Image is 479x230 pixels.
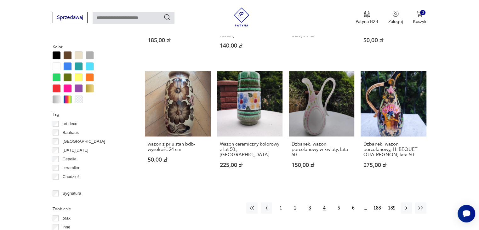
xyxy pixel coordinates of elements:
p: 185,00 zł [148,38,208,43]
button: 1 [275,202,287,214]
iframe: Smartsupp widget button [458,205,475,222]
h3: Wazonik porcelanowy (15 cm), [GEOGRAPHIC_DATA] ([DATE]-[DATE]) - stan idealny [220,17,280,38]
p: 320,00 zł [292,32,351,38]
a: Dzbanek, wazon porcelanowy, H. BEQUET QUA REGNON, lata 50.Dzbanek, wazon porcelanowy, H. BEQUET Q... [361,71,426,180]
button: 5 [333,202,345,214]
button: Zaloguj [388,11,403,25]
p: Zdobienie [53,205,130,212]
button: Sprzedawaj [53,12,88,23]
button: Patyna B2B [356,11,378,25]
p: Cepelia [63,156,77,163]
p: Sygnatura [63,190,81,197]
button: Szukaj [163,14,171,21]
p: [DATE][DATE] [63,147,88,154]
a: Wazon ceramiczny kolorowy z lat 50., GermanyWazon ceramiczny kolorowy z lat 50., [GEOGRAPHIC_DATA... [217,71,282,180]
p: Zaloguj [388,19,403,25]
button: 4 [319,202,330,214]
button: 6 [348,202,359,214]
p: 150,00 zł [292,163,351,168]
p: Kolor [53,43,130,50]
img: Ikonka użytkownika [392,11,399,17]
p: Bauhaus [63,129,79,136]
p: ceramika [63,164,79,171]
h3: wazon z prlu stan bdb- wysokość 24 cm [148,141,208,152]
button: 2 [290,202,301,214]
button: 3 [304,202,316,214]
button: 188 [372,202,383,214]
p: art deco [63,120,77,127]
img: Ikona koszyka [416,11,423,17]
h3: Dzbanek, wazon porcelanowy w kwiaty, lata 50. [292,141,351,158]
p: 50,00 zł [363,38,423,43]
h3: Dzbanek, wazon porcelanowy, H. BEQUET QUA REGNON, lata 50. [363,141,423,158]
p: brak [63,215,71,222]
p: 275,00 zł [363,163,423,168]
p: Tag [53,111,130,118]
div: 0 [420,10,425,15]
p: 50,00 zł [148,157,208,163]
p: 225,00 zł [220,163,280,168]
p: Chodzież [63,173,80,180]
button: 0Koszyk [413,11,426,25]
a: Ikona medaluPatyna B2B [356,11,378,25]
a: Sprzedawaj [53,16,88,20]
h3: Wazon ceramiczny kolorowy z lat 50., [GEOGRAPHIC_DATA] [220,141,280,158]
img: Ikona medalu [364,11,370,18]
p: [GEOGRAPHIC_DATA] [63,138,105,145]
button: 189 [386,202,397,214]
p: Patyna B2B [356,19,378,25]
p: Ćmielów [63,182,78,189]
p: Koszyk [413,19,426,25]
a: Dzbanek, wazon porcelanowy w kwiaty, lata 50.Dzbanek, wazon porcelanowy w kwiaty, lata 50.150,00 zł [289,71,354,180]
a: wazon z prlu stan bdb- wysokość 24 cmwazon z prlu stan bdb- wysokość 24 cm50,00 zł [145,71,210,180]
img: Patyna - sklep z meblami i dekoracjami vintage [232,8,251,26]
p: 140,00 zł [220,43,280,49]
